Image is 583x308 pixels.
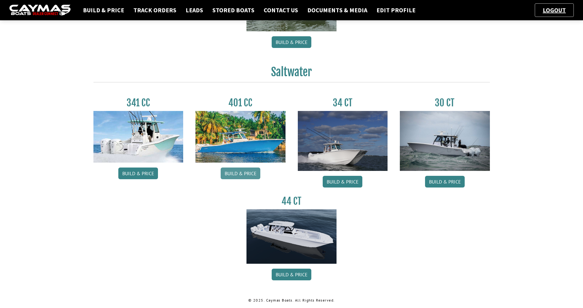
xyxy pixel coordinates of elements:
[298,97,388,109] h3: 34 CT
[80,6,127,14] a: Build & Price
[130,6,179,14] a: Track Orders
[400,111,490,171] img: 30_CT_photo_shoot_for_caymas_connect.jpg
[9,5,71,16] img: caymas-dealer-connect-2ed40d3bc7270c1d8d7ffb4b79bf05adc795679939227970def78ec6f6c03838.gif
[400,97,490,109] h3: 30 CT
[261,6,301,14] a: Contact Us
[540,6,569,14] a: Logout
[272,269,311,280] a: Build & Price
[323,176,362,188] a: Build & Price
[195,97,286,109] h3: 401 CC
[93,111,183,163] img: 341CC-thumbjpg.jpg
[272,36,311,48] a: Build & Price
[209,6,258,14] a: Stored Boats
[93,97,183,109] h3: 341 CC
[246,209,337,264] img: 44ct_background.png
[304,6,370,14] a: Documents & Media
[221,168,260,179] a: Build & Price
[246,195,337,207] h3: 44 CT
[195,111,286,163] img: 401CC_thumb.pg.jpg
[425,176,465,188] a: Build & Price
[298,111,388,171] img: Caymas_34_CT_pic_1.jpg
[93,298,490,303] p: © 2025. Caymas Boats. All Rights Reserved.
[183,6,206,14] a: Leads
[373,6,419,14] a: Edit Profile
[118,168,158,179] a: Build & Price
[93,65,490,82] h2: Saltwater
